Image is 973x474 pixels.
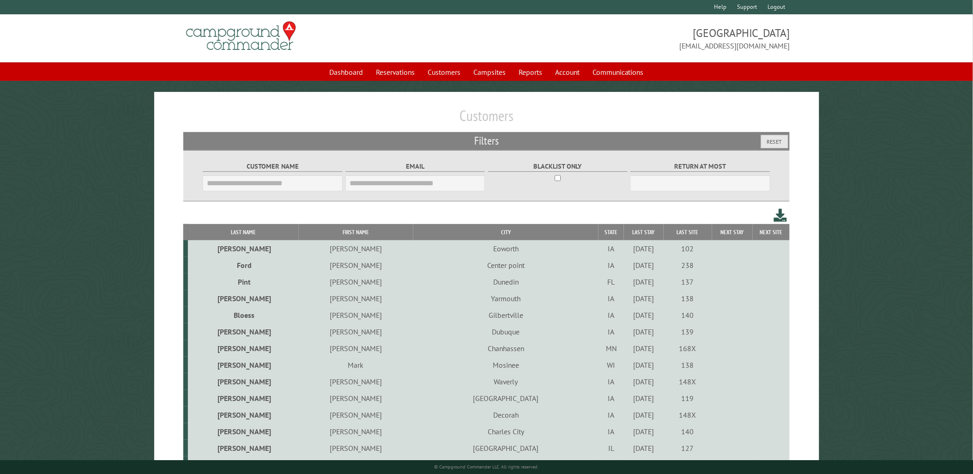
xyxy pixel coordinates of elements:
td: [PERSON_NAME] [299,423,413,440]
td: IA [598,373,624,390]
div: [DATE] [625,261,662,270]
td: 138 [664,290,712,307]
td: Grinell [413,456,599,473]
label: Return at most [630,161,770,172]
td: MN [598,340,624,357]
th: State [598,224,624,240]
th: Last Name [188,224,299,240]
td: [PERSON_NAME] [299,340,413,357]
td: IA [598,456,624,473]
td: [PERSON_NAME] [188,373,299,390]
label: Email [345,161,485,172]
th: Last Site [664,224,712,240]
a: Dashboard [324,63,369,81]
div: [DATE] [625,377,662,386]
td: IA [598,307,624,323]
td: Dubuque [413,323,599,340]
span: [GEOGRAPHIC_DATA] [EMAIL_ADDRESS][DOMAIN_NAME] [487,25,790,51]
div: [DATE] [625,310,662,320]
td: Mosinee [413,357,599,373]
td: Yarmouth [413,290,599,307]
a: Account [550,63,585,81]
a: Customers [422,63,466,81]
td: Bloess [188,307,299,323]
td: [PERSON_NAME] [299,257,413,273]
td: IA [598,240,624,257]
th: Next Stay [712,224,753,240]
td: 137 [664,273,712,290]
div: [DATE] [625,427,662,436]
td: IL [598,440,624,456]
td: 168X [664,340,712,357]
td: [PERSON_NAME] [188,407,299,423]
a: Campsites [468,63,511,81]
td: [PERSON_NAME] [188,390,299,407]
h2: Filters [183,132,790,150]
th: Next Site [753,224,790,240]
td: [GEOGRAPHIC_DATA] [413,390,599,407]
td: [PERSON_NAME] [188,423,299,440]
th: Last Stay [624,224,664,240]
td: [PERSON_NAME] [188,440,299,456]
img: Campground Commander [183,18,299,54]
td: IA [598,257,624,273]
td: [PERSON_NAME] [188,357,299,373]
td: [PERSON_NAME] [299,440,413,456]
td: [PERSON_NAME] [299,240,413,257]
div: [DATE] [625,444,662,453]
td: [PERSON_NAME] [188,240,299,257]
td: Dunedin [413,273,599,290]
th: City [413,224,599,240]
td: [PERSON_NAME] [299,307,413,323]
td: IA [598,290,624,307]
td: Waverly [413,373,599,390]
td: Mark [299,357,413,373]
td: Charles City [413,423,599,440]
div: [DATE] [625,410,662,419]
td: [PERSON_NAME] [188,340,299,357]
div: [DATE] [625,344,662,353]
th: First Name [299,224,413,240]
td: 127 [664,440,712,456]
a: Reports [513,63,548,81]
h1: Customers [183,107,790,132]
div: [DATE] [625,360,662,370]
td: IA [598,390,624,407]
td: 148X [664,407,712,423]
td: Center point [413,257,599,273]
td: [PERSON_NAME] [299,407,413,423]
td: 139 [664,456,712,473]
td: [PERSON_NAME] [299,323,413,340]
td: Ford [188,257,299,273]
td: Eoworth [413,240,599,257]
td: [PERSON_NAME] [299,373,413,390]
td: 140 [664,423,712,440]
td: Chanhassen [413,340,599,357]
td: 148X [664,373,712,390]
small: © Campground Commander LLC. All rights reserved. [435,464,539,470]
div: [DATE] [625,394,662,403]
label: Customer Name [203,161,342,172]
td: Pint [188,273,299,290]
td: IA [598,423,624,440]
div: [DATE] [625,294,662,303]
td: [PERSON_NAME] [188,323,299,340]
td: Decorah [413,407,599,423]
a: Download this customer list (.csv) [774,207,787,224]
td: [PERSON_NAME] [299,273,413,290]
td: [GEOGRAPHIC_DATA] [413,440,599,456]
div: [DATE] [625,244,662,253]
td: [PERSON_NAME] [299,390,413,407]
td: 139 [664,323,712,340]
label: Blacklist only [488,161,628,172]
button: Reset [761,135,788,148]
td: 138 [664,357,712,373]
a: Communications [587,63,649,81]
td: [PERSON_NAME] [299,290,413,307]
td: 102 [664,240,712,257]
td: Gilbertville [413,307,599,323]
td: [PERSON_NAME] [188,290,299,307]
td: IA [598,323,624,340]
td: [PERSON_NAME] [188,456,299,473]
td: 140 [664,307,712,323]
